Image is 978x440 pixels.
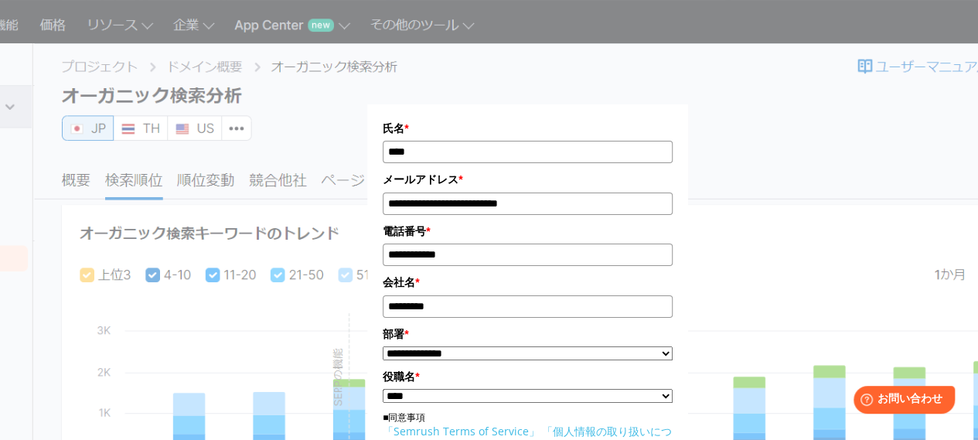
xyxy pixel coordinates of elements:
[840,380,961,423] iframe: Help widget launcher
[383,120,673,137] label: 氏名
[383,368,673,385] label: 役職名
[383,171,673,188] label: メールアドレス
[383,424,540,438] a: 「Semrush Terms of Service」
[383,326,673,343] label: 部署
[383,274,673,291] label: 会社名
[383,223,673,240] label: 電話番号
